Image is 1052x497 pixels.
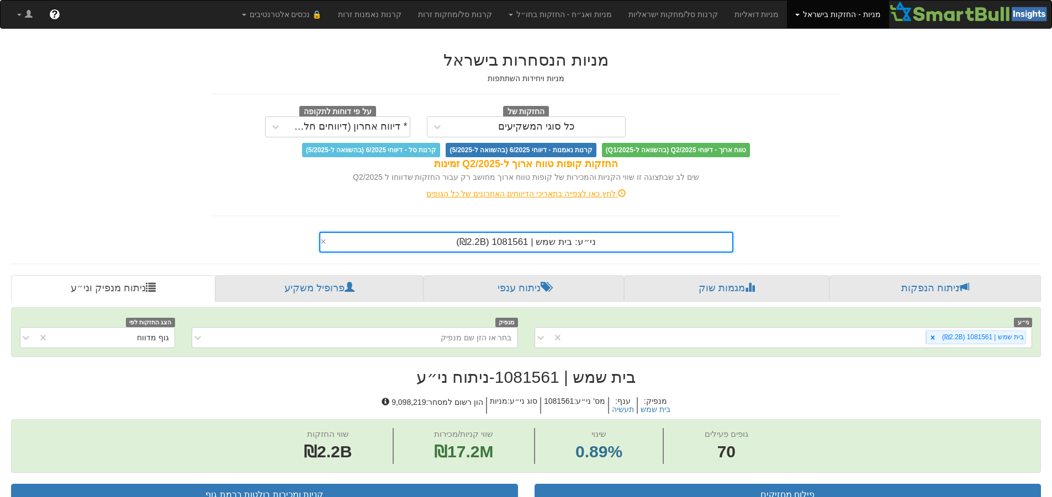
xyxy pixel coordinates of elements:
span: החזקות של [503,106,549,118]
span: על פי דוחות לתקופה [299,106,376,118]
h5: מנפיק : [637,397,673,414]
a: 🔒 נכסים אלטרנטיבים [234,1,330,28]
button: בית שמש [641,405,670,414]
span: 70 [705,440,748,464]
div: שים לב שבתצוגה זו שווי הקניות והמכירות של קופות טווח ארוך מחושב רק עבור החזקות שדווחו ל Q2/2025 [212,172,841,183]
h2: בית שמש | 1081561 - ניתוח ני״ע [11,368,1041,386]
div: * דיווח אחרון (דיווחים חלקיים) [288,121,408,132]
a: מניות ואג״ח - החזקות בחו״ל [500,1,620,28]
h2: מניות הנסחרות בישראל [212,51,841,69]
h5: ענף : [608,397,637,414]
span: קרנות נאמנות - דיווחי 6/2025 (בהשוואה ל-5/2025) [446,143,596,157]
span: ני״ע: ‏בית שמש | 1081561 ‎(₪2.2B)‎ [456,237,595,247]
span: גופים פעילים [705,429,748,439]
a: מניות - החזקות בישראל [787,1,889,28]
span: ? [51,9,57,20]
span: טווח ארוך - דיווחי Q2/2025 (בהשוואה ל-Q1/2025) [602,143,750,157]
span: שווי החזקות [307,429,349,439]
div: כל סוגי המשקיעים [498,121,575,132]
div: החזקות קופות טווח ארוך ל-Q2/2025 זמינות [212,157,841,172]
h5: סוג ני״ע : מניות [486,397,540,414]
a: מגמות שוק [624,275,829,302]
div: בחר או הזן שם מנפיק [441,332,512,343]
h5: מס' ני״ע : 1081561 [540,397,608,414]
a: ניתוח מנפיק וני״ע [11,275,215,302]
div: גוף מדווח [137,332,169,343]
a: מניות דואליות [726,1,787,28]
span: ₪17.2M [434,442,493,461]
span: שינוי [591,429,606,439]
span: Clear value [320,233,330,252]
a: קרנות סל/מחקות ישראליות [620,1,726,28]
a: ניתוח הנפקות [829,275,1041,302]
span: שווי קניות/מכירות [434,429,493,439]
span: מנפיק [495,318,518,327]
span: ₪2.2B [304,442,352,461]
span: קרנות סל - דיווחי 6/2025 (בהשוואה ל-5/2025) [302,143,440,157]
button: תעשיה [612,405,634,414]
span: 0.89% [575,440,622,464]
a: קרנות נאמנות זרות [330,1,410,28]
h5: הון רשום למסחר : 9,098,219 [379,397,486,414]
img: Smartbull [889,1,1051,23]
div: לחץ כאן לצפייה בתאריכי הדיווחים האחרונים של כל הגופים [203,188,849,199]
a: קרנות סל/מחקות זרות [410,1,500,28]
span: הצג החזקות לפי [126,318,175,327]
a: ניתוח ענפי [424,275,624,302]
span: ני״ע [1014,318,1032,327]
div: בית שמש | 1081561 (₪2.2B) [939,331,1025,344]
h5: מניות ויחידות השתתפות [212,74,841,83]
a: ? [41,1,68,28]
span: × [320,237,326,247]
a: פרופיל משקיע [215,275,423,302]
